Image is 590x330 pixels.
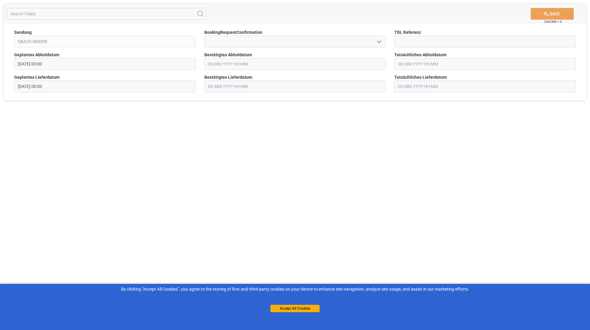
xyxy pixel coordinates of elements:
[374,37,383,46] button: open menu
[204,58,386,70] input: DD.MM.YYYY HH:MM
[394,58,576,70] input: DD.MM.YYYY HH:MM
[544,19,562,24] span: Ctrl/CMD + S
[204,52,252,58] span: Bestätigtes Abholdatum
[394,74,447,81] span: Tatsächliches Lieferdatum
[394,81,576,92] input: DD.MM.YYYY HH:MM
[14,29,32,36] span: Sendung
[14,81,196,92] input: DD.MM.YYYY HH:MM
[7,8,206,20] input: Search Fields
[4,286,586,292] div: By clicking "Accept All Cookies”, you agree to the storing of first and third-party cookies on yo...
[270,305,320,312] button: Accept All Cookies
[204,29,262,36] span: BookingRequestConfirmation
[204,81,386,92] input: DD.MM.YYYY HH:MM
[394,29,421,36] span: TDL Referenz
[531,8,574,20] button: SAVE
[394,52,446,58] span: Tatsächliches Abholdatum
[14,52,59,58] span: Geplantes Abholdatum
[14,58,196,70] input: DD.MM.YYYY HH:MM
[204,74,252,81] span: Bestätigtes Lieferdatum
[14,74,60,81] span: Geplantes Lieferdatum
